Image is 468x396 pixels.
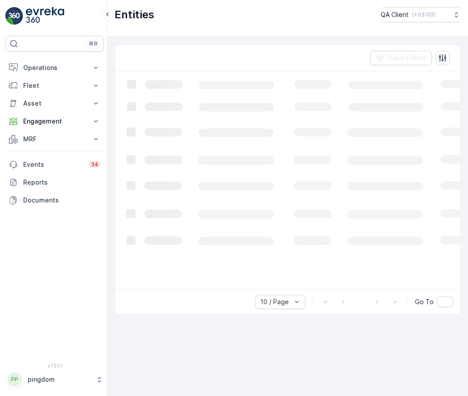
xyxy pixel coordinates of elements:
[5,173,104,191] a: Reports
[115,8,154,22] p: Entities
[26,7,64,25] img: logo_light-DOdMpM7g.png
[5,7,23,25] img: logo
[23,160,84,169] p: Events
[5,130,104,148] button: MRF
[388,54,427,62] p: Clear Filters
[5,59,104,77] button: Operations
[23,178,100,187] p: Reports
[89,40,98,47] p: ⌘B
[5,95,104,112] button: Asset
[370,51,432,65] button: Clear Filters
[5,77,104,95] button: Fleet
[23,135,86,144] p: MRF
[23,63,86,72] p: Operations
[8,372,22,387] div: PP
[381,7,461,22] button: QA Client(+03:00)
[5,112,104,130] button: Engagement
[28,375,91,384] p: pingdom
[415,297,434,306] span: Go To
[5,363,104,368] span: v 1.51.1
[412,11,435,18] p: ( +03:00 )
[5,191,104,209] a: Documents
[23,99,86,108] p: Asset
[23,81,86,90] p: Fleet
[91,161,99,168] p: 34
[23,117,86,126] p: Engagement
[23,196,100,205] p: Documents
[381,10,409,19] p: QA Client
[5,370,104,389] button: PPpingdom
[5,156,104,173] a: Events34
